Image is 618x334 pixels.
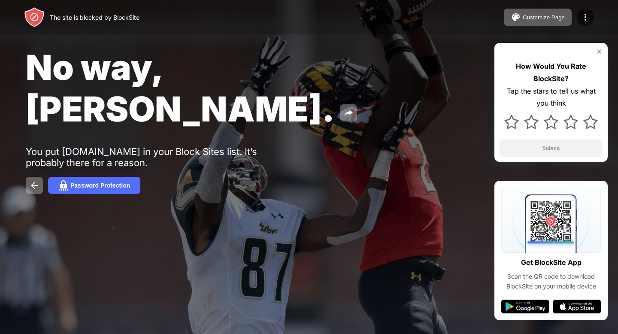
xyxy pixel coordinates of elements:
div: Password Protection [70,182,130,189]
img: star.svg [544,115,558,129]
img: pallet.svg [511,12,521,22]
span: No way, [PERSON_NAME]. [26,46,335,130]
img: header-logo.svg [24,7,45,27]
img: google-play.svg [501,300,549,313]
div: The site is blocked by BlockSite [50,14,139,21]
img: share.svg [343,108,354,118]
img: back.svg [29,180,39,191]
img: password.svg [58,180,69,191]
img: star.svg [524,115,539,129]
img: app-store.svg [553,300,601,313]
button: Password Protection [48,177,140,194]
button: Customize Page [504,9,572,26]
div: Scan the QR code to download BlockSite on your mobile device [501,272,601,291]
div: Customize Page [523,14,565,21]
div: Get BlockSite App [521,256,582,269]
div: You put [DOMAIN_NAME] in your Block Sites list. It’s probably there for a reason. [26,146,291,168]
div: Tap the stars to tell us what you think [500,85,603,110]
img: menu-icon.svg [580,12,591,22]
img: star.svg [563,115,578,129]
img: star.svg [583,115,598,129]
img: rate-us-close.svg [596,48,603,55]
img: star.svg [504,115,519,129]
button: Submit [500,140,603,157]
div: How Would You Rate BlockSite? [500,60,603,85]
